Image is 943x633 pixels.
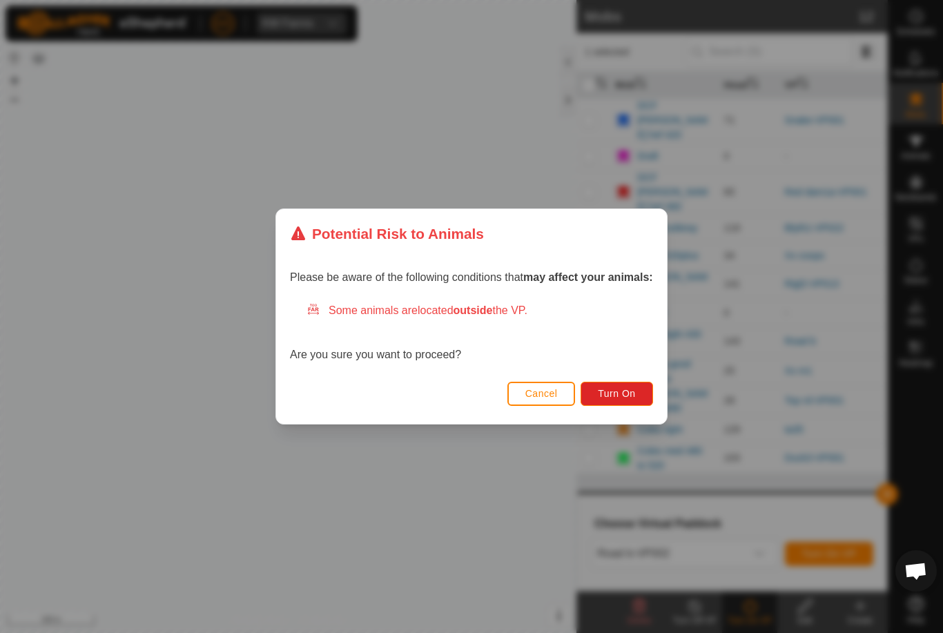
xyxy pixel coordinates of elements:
strong: may affect your animals: [523,271,653,283]
button: Turn On [581,382,653,406]
span: Cancel [525,388,558,399]
div: Some animals are [307,302,653,319]
strong: outside [454,304,493,316]
div: Potential Risk to Animals [290,223,484,244]
div: Open chat [895,550,937,592]
button: Cancel [507,382,576,406]
div: Are you sure you want to proceed? [290,302,653,363]
span: Please be aware of the following conditions that [290,271,653,283]
span: located the VP. [418,304,527,316]
span: Turn On [599,388,636,399]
